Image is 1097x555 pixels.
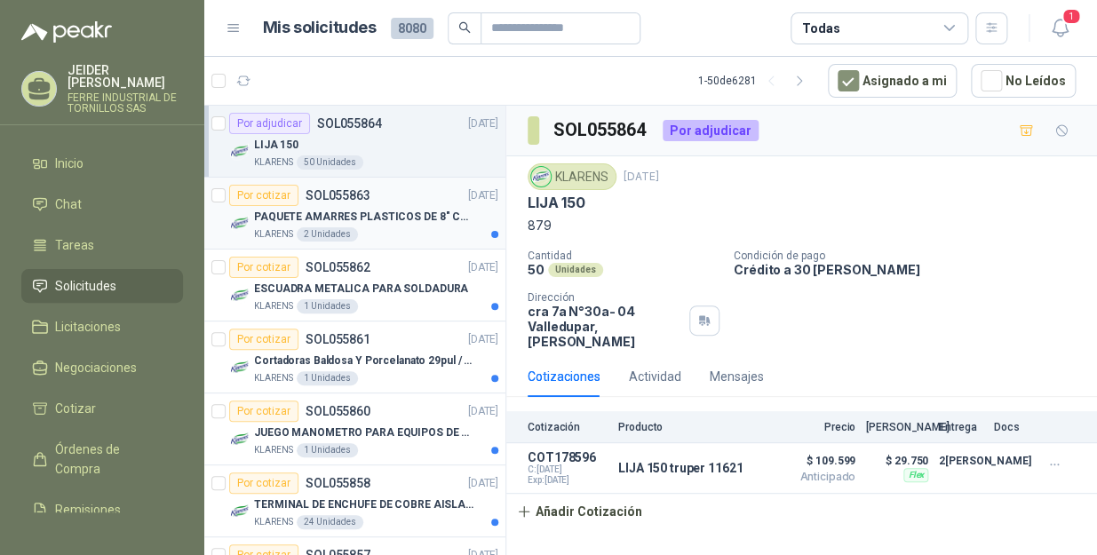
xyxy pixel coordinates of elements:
[21,310,183,344] a: Licitaciones
[254,443,293,457] p: KLARENS
[297,155,363,170] div: 50 Unidades
[204,321,505,393] a: Por cotizarSOL055861[DATE] Company LogoCortadoras Baldosa Y Porcelanato 29pul / 74cm - Truper 158...
[528,464,608,475] span: C: [DATE]
[767,421,855,433] p: Precio
[528,291,682,304] p: Dirección
[204,465,505,537] a: Por cotizarSOL055858[DATE] Company LogoTERMINAL DE ENCHUFE DE COBRE AISLADO PARA 12AWGKLARENS24 U...
[254,424,475,441] p: JUEGO MANOMETRO PARA EQUIPOS DE ARGON Y OXICORTE [PERSON_NAME]
[531,167,551,186] img: Company Logo
[204,106,505,178] a: Por adjudicarSOL055864[DATE] Company LogoLIJA 150KLARENS50 Unidades
[528,194,585,212] p: LIJA 150
[21,147,183,180] a: Inicio
[306,477,370,489] p: SOL055858
[229,257,298,278] div: Por cotizar
[297,443,358,457] div: 1 Unidades
[528,262,545,277] p: 50
[21,351,183,385] a: Negociaciones
[297,371,358,385] div: 1 Unidades
[698,67,814,95] div: 1 - 50 de 6281
[618,461,743,475] p: LIJA 150 truper 11621
[1061,8,1081,25] span: 1
[55,399,96,418] span: Cotizar
[254,281,468,297] p: ESCUADRA METALICA PARA SOLDADURA
[528,450,608,464] p: COT178596
[828,64,957,98] button: Asignado a mi
[229,357,250,378] img: Company Logo
[734,262,1090,277] p: Crédito a 30 [PERSON_NAME]
[254,209,475,226] p: PAQUETE AMARRES PLASTICOS DE 8" COLOR NEGRO
[548,263,603,277] div: Unidades
[21,493,183,527] a: Remisiones
[254,515,293,529] p: KLARENS
[468,475,498,492] p: [DATE]
[21,432,183,486] a: Órdenes de Compra
[204,393,505,465] a: Por cotizarSOL055860[DATE] Company LogoJUEGO MANOMETRO PARA EQUIPOS DE ARGON Y OXICORTE [PERSON_N...
[528,304,682,349] p: cra 7a N°30a- 04 Valledupar , [PERSON_NAME]
[468,403,498,420] p: [DATE]
[939,450,983,472] p: 2 [PERSON_NAME]
[229,113,310,134] div: Por adjudicar
[468,331,498,348] p: [DATE]
[528,475,608,486] span: Exp: [DATE]
[528,367,600,386] div: Cotizaciones
[297,227,358,242] div: 2 Unidades
[297,515,363,529] div: 24 Unidades
[55,235,94,255] span: Tareas
[254,371,293,385] p: KLARENS
[734,250,1090,262] p: Condición de pago
[767,472,855,482] span: Anticipado
[1044,12,1076,44] button: 1
[229,501,250,522] img: Company Logo
[21,187,183,221] a: Chat
[528,216,1076,235] p: 879
[468,259,498,276] p: [DATE]
[254,155,293,170] p: KLARENS
[624,169,659,186] p: [DATE]
[55,317,121,337] span: Licitaciones
[468,115,498,132] p: [DATE]
[994,421,1029,433] p: Docs
[55,276,116,296] span: Solicitudes
[55,154,83,173] span: Inicio
[458,21,471,34] span: search
[229,429,250,450] img: Company Logo
[528,163,616,190] div: KLARENS
[663,120,759,141] div: Por adjudicar
[254,299,293,313] p: KLARENS
[204,178,505,250] a: Por cotizarSOL055863[DATE] Company LogoPAQUETE AMARRES PLASTICOS DE 8" COLOR NEGROKLARENS2 Unidades
[866,450,928,472] p: $ 29.750
[55,194,82,214] span: Chat
[528,250,719,262] p: Cantidad
[802,19,839,38] div: Todas
[767,450,855,472] span: $ 109.599
[629,367,681,386] div: Actividad
[306,405,370,417] p: SOL055860
[229,285,250,306] img: Company Logo
[21,392,183,425] a: Cotizar
[263,15,377,41] h1: Mis solicitudes
[254,496,475,513] p: TERMINAL DE ENCHUFE DE COBRE AISLADO PARA 12AWG
[553,116,648,144] h3: SOL055864
[297,299,358,313] div: 1 Unidades
[971,64,1076,98] button: No Leídos
[21,228,183,262] a: Tareas
[306,189,370,202] p: SOL055863
[204,250,505,321] a: Por cotizarSOL055862[DATE] Company LogoESCUADRA METALICA PARA SOLDADURAKLARENS1 Unidades
[317,117,382,130] p: SOL055864
[254,137,298,154] p: LIJA 150
[55,358,137,377] span: Negociaciones
[306,333,370,345] p: SOL055861
[391,18,433,39] span: 8080
[229,329,298,350] div: Por cotizar
[866,421,928,433] p: [PERSON_NAME]
[528,421,608,433] p: Cotización
[68,92,183,114] p: FERRE INDUSTRIAL DE TORNILLOS SAS
[229,185,298,206] div: Por cotizar
[55,440,166,479] span: Órdenes de Compra
[229,472,298,494] div: Por cotizar
[254,353,475,369] p: Cortadoras Baldosa Y Porcelanato 29pul / 74cm - Truper 15827
[903,468,928,482] div: Flex
[68,64,183,89] p: JEIDER [PERSON_NAME]
[618,421,756,433] p: Producto
[468,187,498,204] p: [DATE]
